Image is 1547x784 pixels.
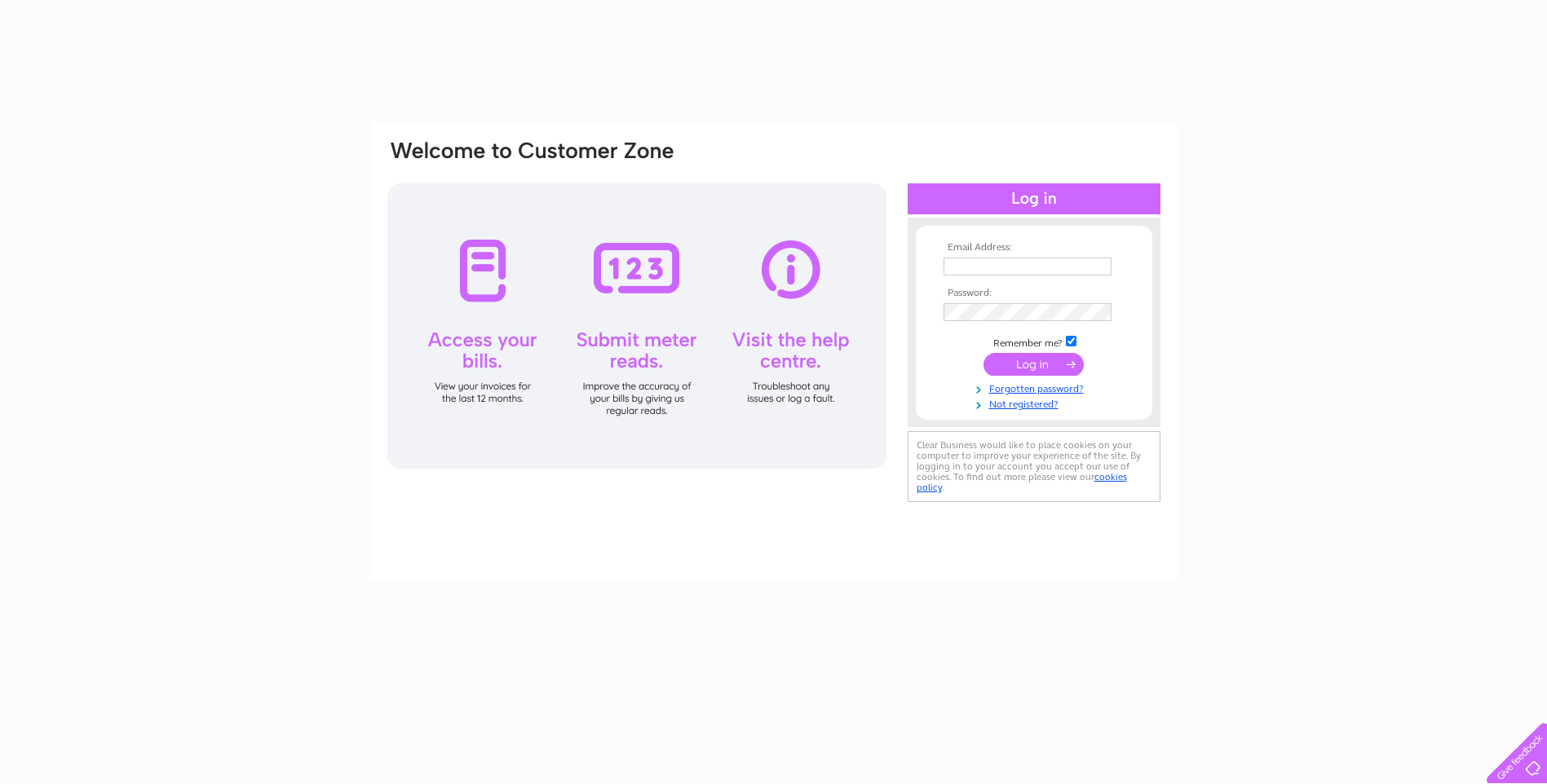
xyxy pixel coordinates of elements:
[908,431,1160,502] div: Clear Business would like to place cookies on your computer to improve your experience of the sit...
[944,395,1129,411] a: Not registered?
[939,288,1129,299] th: Password:
[983,353,1084,376] input: Submit
[939,242,1129,253] th: Email Address:
[939,333,1129,350] td: Remember me?
[917,471,1127,493] a: cookies policy
[944,380,1129,395] a: Forgotten password?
